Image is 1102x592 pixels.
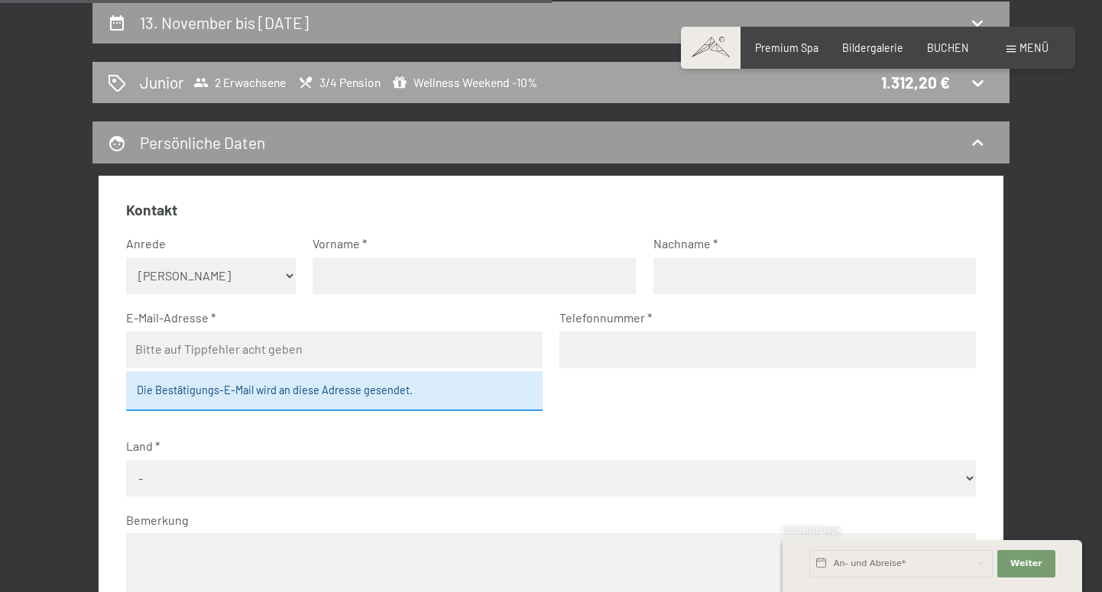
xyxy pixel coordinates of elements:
[313,235,624,252] label: Vorname
[126,371,543,411] div: Die Bestätigungs-E-Mail wird an diese Adresse gesendet.
[126,332,543,368] input: Bitte auf Tippfehler acht geben
[559,309,964,326] label: Telefonnummer
[298,75,381,90] span: 3/4 Pension
[927,41,969,54] a: BUCHEN
[126,512,964,529] label: Bemerkung
[1010,558,1042,570] span: Weiter
[755,41,818,54] a: Premium Spa
[126,438,964,455] label: Land
[1019,41,1049,54] span: Menü
[126,200,177,221] legend: Kontakt
[140,71,184,93] h2: Junior
[842,41,903,54] a: Bildergalerie
[653,235,964,252] label: Nachname
[126,235,284,252] label: Anrede
[997,550,1055,577] button: Weiter
[140,133,265,152] h2: Persönliche Daten
[392,75,537,90] span: Wellness Weekend -10%
[881,71,950,93] div: 1.312,20 €
[126,309,530,326] label: E-Mail-Adresse
[140,13,309,32] h2: 13. November bis [DATE]
[783,525,840,535] span: Schnellanfrage
[193,75,286,90] span: 2 Erwachsene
